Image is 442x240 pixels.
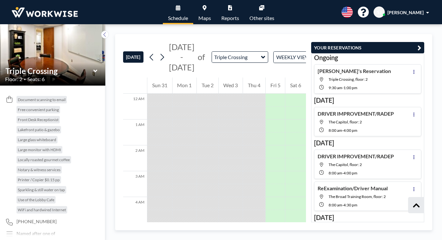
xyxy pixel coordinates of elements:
span: [PERSON_NAME] [387,10,424,15]
div: Mon 1 [173,78,197,94]
span: WEEKLY VIEW [275,53,311,61]
span: - [342,85,343,90]
span: Maps [198,16,211,21]
span: 4:00 PM [343,171,357,175]
div: 12 AM [123,94,147,120]
span: The Capitol, floor: 2 [329,120,362,124]
button: YOUR RESERVATIONS [311,42,424,53]
h3: [DATE] [314,214,421,222]
span: 9:30 AM [329,85,342,90]
span: Reports [221,16,239,21]
span: Use of the Lobby Cafe [18,197,54,202]
div: Sun 31 [147,78,172,94]
span: Triple Crossing, floor: 2 [329,77,368,82]
h4: ReExamination/Driver Manual [318,185,388,192]
span: 8:00 AM [329,128,342,133]
h3: Ongoing [314,54,421,62]
span: Document scanning to email [18,97,66,102]
span: The Capitol, floor: 2 [329,162,362,167]
span: 8:00 AM [329,171,342,175]
span: Sparkling & still water on tap [18,187,65,192]
h3: [DATE] [314,96,421,104]
span: Free convenient parking [18,107,59,112]
div: 3 AM [123,171,147,197]
span: - [342,203,343,207]
span: Large monitor with HDMI [18,147,61,152]
h3: [DATE] [314,139,421,147]
h4: DRIVER IMPROVEMENT/RADEP [318,153,394,160]
button: [DATE] [123,51,143,63]
span: Large glass whiteboard [18,137,56,142]
span: The Broad Training Room, floor: 2 [329,194,386,199]
span: WiFi and hardwired Internet [18,207,66,212]
span: Printer / Copier $0.15 pp [18,177,60,182]
div: Wed 3 [219,78,243,94]
span: Lakefront patio & gazebo [18,127,60,132]
span: Schedule [168,16,188,21]
span: [PHONE_NUMBER] [16,219,57,224]
div: 1 AM [123,120,147,145]
h4: [PERSON_NAME]'s Reservation [318,68,391,74]
span: Locally roasted gourmet coffee [18,157,70,162]
div: Thu 4 [243,78,265,94]
span: 4:30 PM [343,203,357,207]
span: Seats: 6 [27,76,45,82]
h4: DRIVER IMPROVEMENT/RADEP [318,110,394,117]
span: of [198,52,205,62]
div: Tue 2 [197,78,218,94]
span: 1:00 PM [343,85,357,90]
span: SJ [377,9,382,15]
span: [DATE] - [DATE] [169,42,195,72]
span: Notary & witness services [18,167,60,172]
span: Other sites [249,16,274,21]
div: 2 AM [123,145,147,171]
span: Floor: 2 [5,76,22,82]
div: Search for option [274,52,330,63]
input: Triple Crossing [212,52,261,62]
div: 4 AM [123,197,147,223]
span: • [24,77,26,81]
span: - [342,128,343,133]
span: - [342,171,343,175]
input: Triple Crossing [5,66,93,76]
span: Front Desk Receptionist [18,117,58,122]
img: organization-logo [10,6,79,19]
span: 8:00 AM [329,203,342,207]
div: Sat 6 [285,78,306,94]
div: Fri 5 [266,78,285,94]
span: 4:00 PM [343,128,357,133]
